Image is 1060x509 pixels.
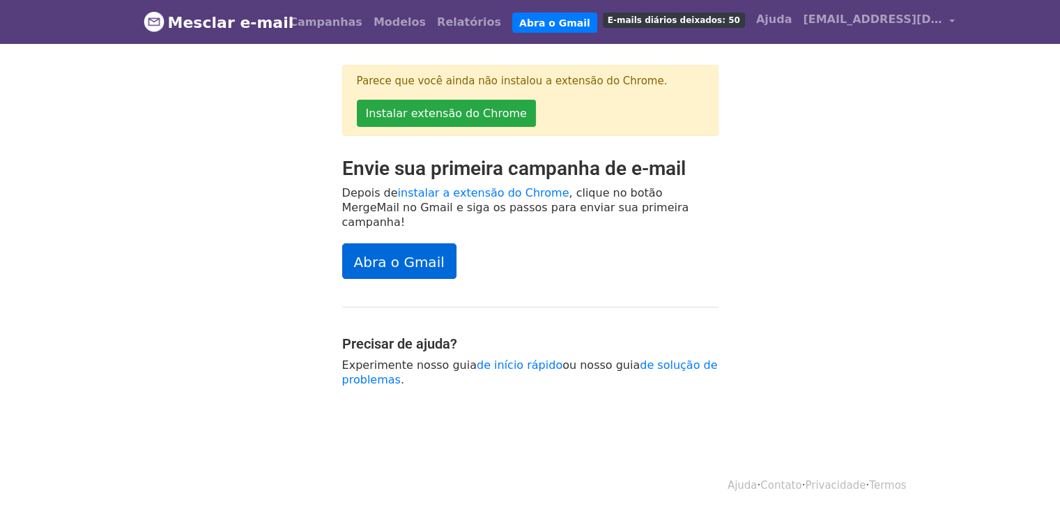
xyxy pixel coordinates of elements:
font: Modelos [374,15,426,29]
font: Relatórios [437,15,501,29]
font: Abra o Gmail [519,17,590,28]
font: [EMAIL_ADDRESS][DOMAIN_NAME] [803,13,1020,26]
font: Campanhas [289,15,362,29]
a: Instalar extensão do Chrome [357,100,536,127]
font: Precisar de ajuda? [342,335,457,352]
a: [EMAIL_ADDRESS][DOMAIN_NAME] [797,6,960,38]
a: Relatórios [431,8,507,36]
a: instalar a extensão do Chrome [397,186,569,199]
a: Ajuda [751,6,798,33]
a: Mesclar e-mail [144,8,273,37]
font: · [757,479,760,492]
font: Parece que você ainda não instalou a extensão do Chrome. [357,75,668,87]
a: Campanhas [284,8,368,36]
font: · [802,479,806,492]
font: Envie sua primeira campanha de e-mail [342,157,686,180]
a: Abra o Gmail [342,243,456,278]
a: Modelos [368,8,431,36]
font: Instalar extensão do Chrome [366,107,527,120]
a: Abra o Gmail [512,13,597,33]
font: , clique no botão MergeMail no Gmail e siga os passos para enviar sua primeira campanha! [342,186,689,229]
font: Experimente nosso guia [342,358,477,372]
a: de início rápido [477,358,562,372]
img: Logotipo do MergeMail [144,11,164,32]
font: Abra o Gmail [354,254,445,271]
font: Depois de [342,186,398,199]
font: Mesclar e-mail [168,14,294,31]
a: Ajuda [728,479,758,492]
font: Ajuda [756,13,792,26]
a: Termos [869,479,906,492]
a: Contato [760,479,801,492]
iframe: Widget de bate-papo [990,442,1060,509]
a: de solução de problemas [342,358,718,386]
font: E-mails diários deixados: 50 [608,15,740,25]
font: · [866,479,869,492]
font: . [401,373,404,386]
font: ou nosso guia [562,358,640,372]
a: Privacidade [805,479,866,492]
a: E-mails diários deixados: 50 [597,6,751,33]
